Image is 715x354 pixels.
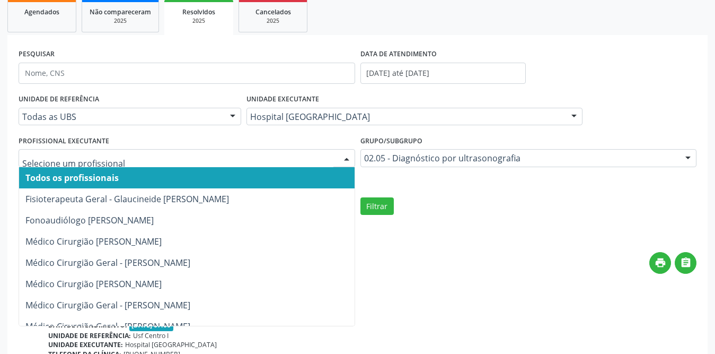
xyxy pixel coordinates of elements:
label: UNIDADE EXECUTANTE [246,91,319,108]
i: print [655,257,666,269]
div: 2025 [172,17,226,25]
label: Grupo/Subgrupo [360,133,422,149]
label: PESQUISAR [19,46,55,63]
b: Unidade executante: [48,340,123,349]
label: UNIDADE DE REFERÊNCIA [19,91,99,108]
span: Hospital [GEOGRAPHIC_DATA] [250,111,561,122]
span: Todos os profissionais [25,172,119,184]
span: Médico Cirurgião Geral - [PERSON_NAME] [25,321,190,332]
b: Unidade de referência: [48,331,131,340]
div: 2025 [246,17,299,25]
i:  [680,257,692,269]
span: Não compareceram [90,7,151,16]
input: Selecione um intervalo [360,63,526,84]
span: Cancelados [255,7,291,16]
span: Usf Centro I [133,331,169,340]
button: print [649,252,671,274]
span: 02.05 - Diagnóstico por ultrasonografia [364,153,675,163]
span: Médico Cirurgião Geral - [PERSON_NAME] [25,299,190,311]
button: Filtrar [360,197,394,215]
label: DATA DE ATENDIMENTO [360,46,437,63]
span: Agendados [24,7,59,16]
span: Médico Cirurgião [PERSON_NAME] [25,236,162,247]
input: Selecione um profissional [22,153,333,174]
div: [STREET_ADDRESS][PERSON_NAME][PERSON_NAME] [48,306,696,315]
span: Todas as UBS [22,111,219,122]
span: Médico Cirurgião [PERSON_NAME] [25,278,162,290]
span: Fonoaudiólogo [PERSON_NAME] [25,214,154,226]
div: 2025 [90,17,151,25]
span: Fisioterapeuta Geral - Glaucineide [PERSON_NAME] [25,193,229,205]
label: PROFISSIONAL EXECUTANTE [19,133,109,149]
span: Médico Cirurgião Geral - [PERSON_NAME] [25,257,190,269]
span: Hospital [GEOGRAPHIC_DATA] [125,340,217,349]
span: Resolvidos [182,7,215,16]
input: Nome, CNS [19,63,355,84]
button:  [675,252,696,274]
